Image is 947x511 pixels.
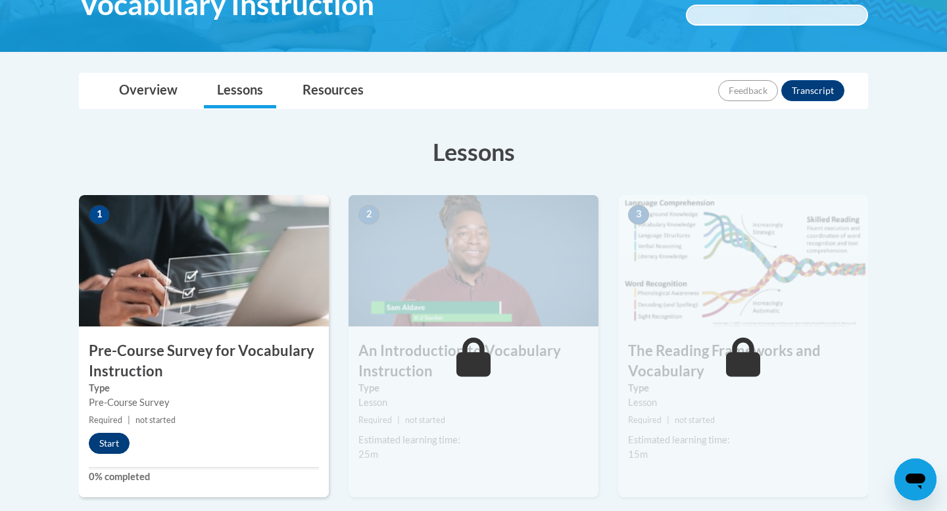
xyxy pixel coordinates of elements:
[135,415,176,425] span: not started
[204,74,276,108] a: Lessons
[89,381,319,395] label: Type
[349,341,598,382] h3: An Introduction to Vocabulary Instruction
[358,415,392,425] span: Required
[289,74,377,108] a: Resources
[358,205,379,225] span: 2
[628,205,649,225] span: 3
[397,415,400,425] span: |
[358,449,378,460] span: 25m
[628,381,858,395] label: Type
[89,470,319,484] label: 0% completed
[89,395,319,410] div: Pre-Course Survey
[628,415,662,425] span: Required
[628,433,858,447] div: Estimated learning time:
[667,415,669,425] span: |
[781,80,844,101] button: Transcript
[358,381,589,395] label: Type
[358,395,589,410] div: Lesson
[89,433,130,454] button: Start
[894,458,936,500] iframe: Button to launch messaging window
[718,80,778,101] button: Feedback
[79,135,868,168] h3: Lessons
[79,341,329,382] h3: Pre-Course Survey for Vocabulary Instruction
[358,433,589,447] div: Estimated learning time:
[628,449,648,460] span: 15m
[79,195,329,326] img: Course Image
[349,195,598,326] img: Course Image
[618,341,868,382] h3: The Reading Frameworks and Vocabulary
[405,415,445,425] span: not started
[675,415,715,425] span: not started
[106,74,191,108] a: Overview
[89,205,110,225] span: 1
[128,415,130,425] span: |
[618,195,868,326] img: Course Image
[628,395,858,410] div: Lesson
[89,415,122,425] span: Required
